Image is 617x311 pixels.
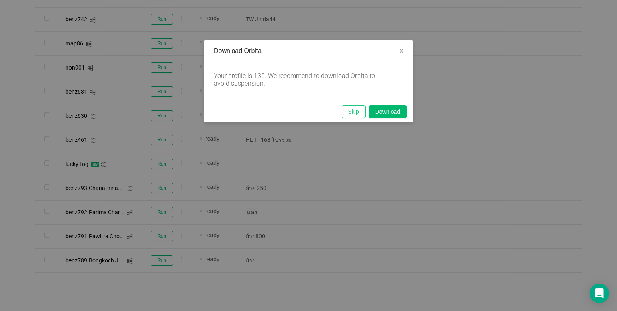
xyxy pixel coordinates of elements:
button: Close [390,40,413,63]
div: Download Orbita [214,47,403,55]
div: Your profile is 130. We recommend to download Orbita to avoid suspension. [214,72,390,87]
button: Download [369,105,407,118]
button: Skip [342,105,366,118]
i: icon: close [398,48,405,54]
div: Open Intercom Messenger [590,284,609,303]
